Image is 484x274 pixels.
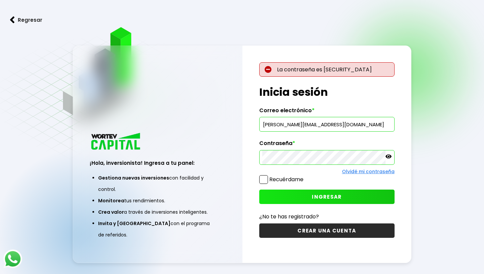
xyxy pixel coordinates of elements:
[259,212,395,238] a: ¿No te has registrado?CREAR UNA CUENTA
[10,16,15,23] img: flecha izquierda
[259,223,395,238] button: CREAR UNA CUENTA
[98,209,124,215] span: Crea valor
[269,176,303,183] label: Recuérdame
[265,66,272,73] img: error-circle.027baa21.svg
[98,206,217,218] li: a través de inversiones inteligentes.
[312,193,342,200] span: INGRESAR
[3,250,22,268] img: logos_whatsapp-icon.242b2217.svg
[259,62,395,77] p: La contraseña es [SECURITY_DATA]
[259,107,395,117] label: Correo electrónico
[259,84,395,100] h1: Inicia sesión
[90,132,143,152] img: logo_wortev_capital
[259,190,395,204] button: INGRESAR
[262,117,392,131] input: hola@wortev.capital
[90,159,225,167] h3: ¡Hola, inversionista! Ingresa a tu panel:
[98,197,124,204] span: Monitorea
[98,218,217,241] li: con el programa de referidos.
[98,172,217,195] li: con facilidad y control.
[98,175,169,181] span: Gestiona nuevas inversiones
[259,140,395,150] label: Contraseña
[98,195,217,206] li: tus rendimientos.
[98,220,170,227] span: Invita y [GEOGRAPHIC_DATA]
[342,168,395,175] a: Olvidé mi contraseña
[259,212,395,221] p: ¿No te has registrado?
